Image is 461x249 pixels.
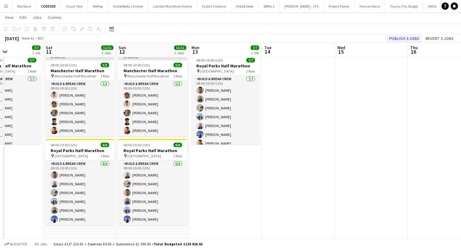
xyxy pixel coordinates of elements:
span: 08:00-20:00 (12h) [196,58,223,62]
span: Mon [191,45,199,50]
span: Tue [264,45,271,50]
span: View [5,15,13,20]
app-card-role: Build & Break Crew6/608:00-20:00 (12h)[PERSON_NAME][PERSON_NAME][PERSON_NAME][PERSON_NAME][PERSON... [119,160,187,225]
button: SRMG x [259,0,280,12]
span: 11/11 [101,45,113,50]
button: WePop [88,0,108,12]
h3: Royal Parks Half Marathon [46,148,114,153]
button: Hide& Seek [231,0,259,12]
span: 5/5 [173,63,182,67]
a: Jobs [30,13,44,21]
a: Comms [45,13,64,21]
button: Project Power [324,0,355,12]
span: 11 [45,48,52,55]
h3: Royal Parks Half Marathon [119,148,187,153]
span: [GEOGRAPHIC_DATA] [55,154,88,158]
span: Comms [48,15,62,20]
span: 1 Role [27,69,36,73]
app-card-role: Build & Break Crew5/508:00-20:00 (12h)[PERSON_NAME][PERSON_NAME][PERSON_NAME][PERSON_NAME][PERSON... [46,80,114,137]
div: 1 Job [251,51,259,55]
span: 12 [118,48,126,55]
span: 11/11 [174,45,186,50]
span: Jobs [33,15,42,20]
button: UnderBelly Limited [108,0,148,12]
span: 15 [336,48,345,55]
span: 1 Role [100,74,109,78]
span: 6/6 [101,143,109,147]
span: 08:00-20:00 (12h) [123,143,150,147]
app-job-card: Updated08:00-20:00 (12h)5/5Manchester Half Marathon Manchester Half Marathon1 RoleBuild & Break C... [46,54,114,137]
button: London Marathon Events [148,0,197,12]
span: Sat [46,45,52,50]
app-job-card: Updated08:00-20:00 (12h)5/5Manchester Half Marathon Manchester Half Marathon1 RoleBuild & Break C... [119,54,187,137]
span: 6/6 [173,143,182,147]
button: Budgeted [3,241,28,247]
h3: Manchester Half Marathon [46,68,114,73]
span: 7/7 [32,45,41,50]
span: Total Budgeted £119 818.63 [154,242,202,246]
app-card-role: Build & Break Crew7/708:00-20:00 (12h)[PERSON_NAME][PERSON_NAME][PERSON_NAME][PERSON_NAME][PERSON... [191,76,260,149]
button: Rat Race [13,0,36,12]
span: 1 Role [173,74,182,78]
div: Salary £117 223.63 + Expenses £0.00 + Subsistence £2 595.00 = [53,242,202,246]
app-card-role: Build & Break Crew6/608:00-20:00 (12h)[PERSON_NAME][PERSON_NAME][PERSON_NAME][PERSON_NAME][PERSON... [46,160,114,225]
span: 14 [263,48,271,55]
div: [DATE] [5,35,19,41]
button: Cruck Tent [61,0,88,12]
a: View [2,13,16,21]
button: Evolve Creative [197,0,231,12]
div: BST [38,36,44,41]
div: 2 Jobs [174,51,186,55]
app-job-card: 08:00-20:00 (12h)6/6Royal Parks Half Marathon [GEOGRAPHIC_DATA]1 RoleBuild & Break Crew6/608:00-2... [119,139,187,225]
span: 1 Role [173,154,182,158]
span: Budgeted [10,242,27,246]
button: Publish 3 jobs [387,34,422,42]
div: 1 Job [32,51,40,55]
span: [GEOGRAPHIC_DATA] [127,154,161,158]
app-job-card: 08:00-20:00 (12h)6/6Royal Parks Half Marathon [GEOGRAPHIC_DATA]1 RoleBuild & Break Crew6/608:00-2... [46,139,114,225]
span: 16 [409,48,418,55]
span: Edit [20,15,27,20]
span: [GEOGRAPHIC_DATA] [200,69,234,73]
span: 08:00-20:00 (12h) [123,63,150,67]
span: Manchester Half Marathon [55,74,96,78]
span: Sun [119,45,126,50]
app-job-card: 08:00-20:00 (12h)7/7Royal Parks Half Marathon [GEOGRAPHIC_DATA]1 RoleBuild & Break Crew7/708:00-2... [191,54,260,144]
span: 08:00-20:00 (12h) [51,63,77,67]
span: 1 Role [246,69,255,73]
span: All jobs [34,242,48,246]
span: Manchester Half Marathon [127,74,169,78]
span: Wed [337,45,345,50]
h3: Royal Parks Half Marathon [191,63,260,69]
span: 7/7 [251,45,259,50]
button: [PERSON_NAME] - CFS [280,0,324,12]
button: Human Race [355,0,385,12]
span: Thu [410,45,418,50]
button: ARGA [423,0,442,12]
span: 5/5 [101,63,109,67]
button: CODESDE [36,0,61,12]
span: 7/7 [28,58,36,62]
button: Revert 3 jobs [423,34,456,42]
span: 08:00-20:00 (12h) [51,143,77,147]
app-card-role: Build & Break Crew5/508:00-20:00 (12h)[PERSON_NAME][PERSON_NAME][PERSON_NAME][PERSON_NAME][PERSON... [119,80,187,137]
span: 7/7 [246,58,255,62]
span: 1 Role [100,154,109,158]
span: 13 [191,48,199,55]
button: Trucru (Tru Stage) [385,0,423,12]
span: Week 41 [20,36,35,41]
h3: Manchester Half Marathon [119,68,187,73]
div: 2 Jobs [102,51,113,55]
a: Edit [17,13,29,21]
